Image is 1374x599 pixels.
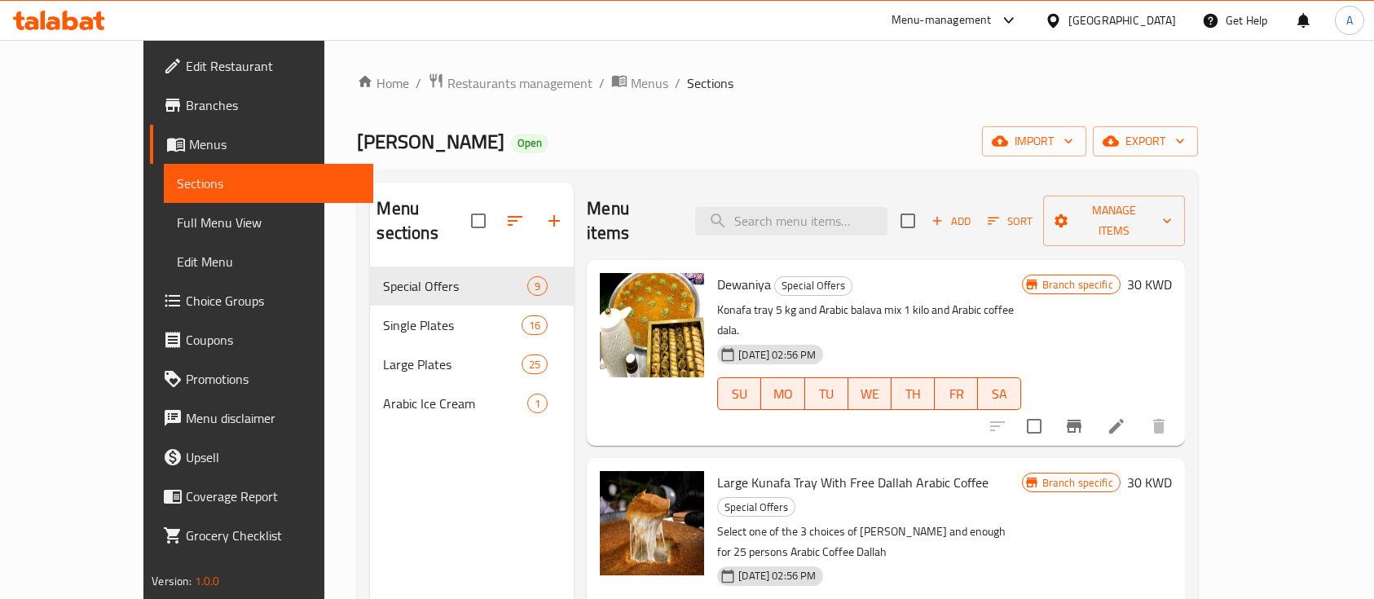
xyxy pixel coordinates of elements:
[977,209,1043,234] span: Sort items
[1139,407,1178,446] button: delete
[599,73,605,93] li: /
[370,345,574,384] div: Large Plates25
[1127,273,1172,296] h6: 30 KWD
[150,399,373,438] a: Menu disclaimer
[447,73,592,93] span: Restaurants management
[768,382,798,406] span: MO
[383,355,522,374] span: Large Plates
[984,209,1037,234] button: Sort
[495,201,535,240] span: Sort sections
[186,330,360,350] span: Coupons
[186,408,360,428] span: Menu disclaimer
[984,382,1015,406] span: SA
[383,394,527,413] span: Arabic Ice Cream
[164,203,373,242] a: Full Menu View
[383,276,527,296] span: Special Offers
[717,522,1021,562] p: Select one of the 3 choices of [PERSON_NAME] and enough for 25 persons Arabic Coffee Dallah
[1127,471,1172,494] h6: 30 KWD
[941,382,971,406] span: FR
[186,56,360,76] span: Edit Restaurant
[186,487,360,506] span: Coverage Report
[717,497,795,517] div: Special Offers
[1093,126,1198,156] button: export
[150,359,373,399] a: Promotions
[687,73,733,93] span: Sections
[717,470,989,495] span: Large Kunafa Tray With Free Dallah Arabic Coffee
[724,382,755,406] span: SU
[189,134,360,154] span: Menus
[377,196,471,245] h2: Menu sections
[1068,11,1176,29] div: [GEOGRAPHIC_DATA]
[152,570,192,592] span: Version:
[891,204,925,238] span: Select section
[186,369,360,389] span: Promotions
[600,273,704,377] img: Dewaniya
[416,73,421,93] li: /
[925,209,977,234] button: Add
[855,382,885,406] span: WE
[357,73,1197,94] nav: breadcrumb
[150,125,373,164] a: Menus
[164,164,373,203] a: Sections
[761,377,804,410] button: MO
[150,438,373,477] a: Upsell
[611,73,668,94] a: Menus
[535,201,574,240] button: Add section
[978,377,1021,410] button: SA
[177,252,360,271] span: Edit Menu
[805,377,848,410] button: TU
[164,242,373,281] a: Edit Menu
[1346,11,1353,29] span: A
[150,320,373,359] a: Coupons
[1107,416,1126,436] a: Edit menu item
[1036,475,1120,491] span: Branch specific
[1106,131,1185,152] span: export
[1055,407,1094,446] button: Branch-specific-item
[695,207,887,236] input: search
[370,260,574,429] nav: Menu sections
[150,86,373,125] a: Branches
[898,382,928,406] span: TH
[1017,409,1051,443] span: Select to update
[892,377,935,410] button: TH
[675,73,680,93] li: /
[1056,200,1172,241] span: Manage items
[357,73,409,93] a: Home
[195,570,220,592] span: 1.0.0
[522,318,547,333] span: 16
[522,315,548,335] div: items
[718,498,795,517] span: Special Offers
[925,209,977,234] span: Add item
[1043,196,1185,246] button: Manage items
[717,272,771,297] span: Dewaniya
[186,291,360,311] span: Choice Groups
[522,357,547,372] span: 25
[717,300,1021,341] p: Konafa tray 5 kg and Arabic balava mix 1 kilo and Arabic coffee dala.
[587,196,675,245] h2: Menu items
[1036,277,1120,293] span: Branch specific
[528,279,547,294] span: 9
[370,384,574,423] div: Arabic Ice Cream1
[982,126,1086,156] button: import
[631,73,668,93] span: Menus
[186,526,360,545] span: Grocery Checklist
[988,212,1033,231] span: Sort
[774,276,852,296] div: Special Offers
[428,73,592,94] a: Restaurants management
[717,377,761,410] button: SU
[775,276,852,295] span: Special Offers
[511,134,548,153] div: Open
[812,382,842,406] span: TU
[177,174,360,193] span: Sections
[150,46,373,86] a: Edit Restaurant
[511,136,548,150] span: Open
[929,212,973,231] span: Add
[357,123,504,160] span: [PERSON_NAME]
[935,377,978,410] button: FR
[527,276,548,296] div: items
[150,516,373,555] a: Grocery Checklist
[528,396,547,412] span: 1
[995,131,1073,152] span: import
[150,281,373,320] a: Choice Groups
